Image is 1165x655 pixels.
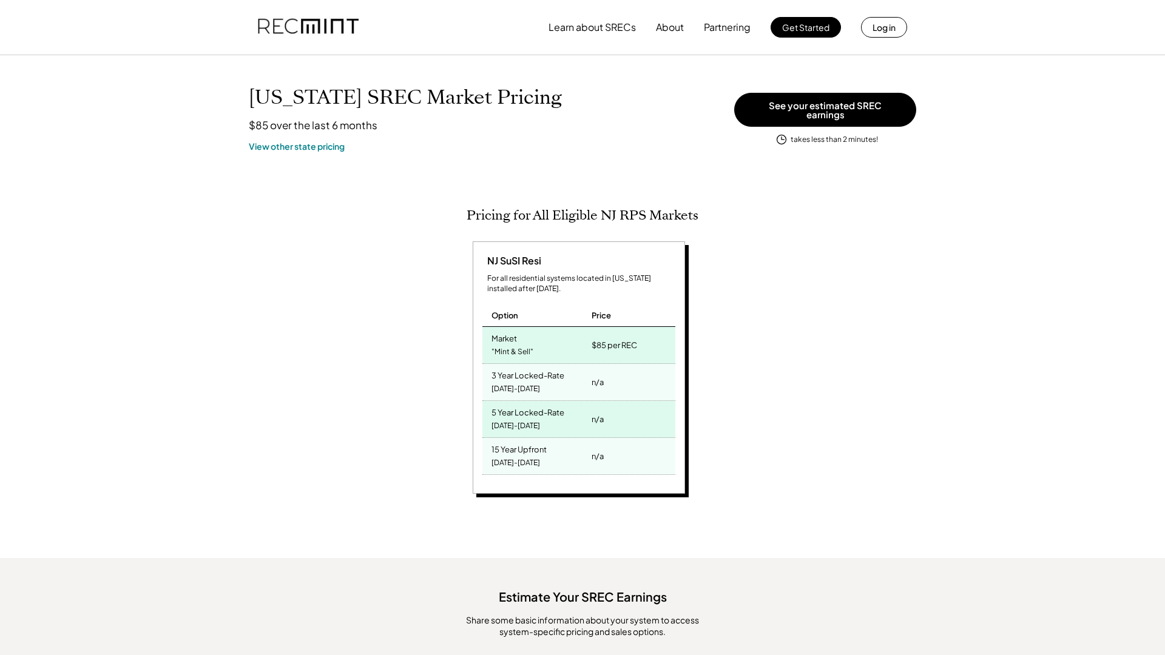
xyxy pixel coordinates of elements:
[487,274,675,294] div: For all residential systems located in [US_STATE] installed after [DATE].
[467,207,698,223] h2: Pricing for All Eligible NJ RPS Markets
[491,367,564,381] div: 3 Year Locked-Rate
[592,448,604,465] div: n/a
[491,344,533,360] div: "Mint & Sell"
[549,15,636,39] button: Learn about SRECs
[12,582,1153,605] div: Estimate Your SREC Earnings
[656,15,684,39] button: About
[258,7,359,48] img: recmint-logotype%403x.png
[491,381,540,397] div: [DATE]-[DATE]
[491,455,540,471] div: [DATE]-[DATE]
[491,404,564,418] div: 5 Year Locked-Rate
[592,411,604,428] div: n/a
[791,135,878,145] div: takes less than 2 minutes!
[592,337,637,354] div: $85 per REC
[592,374,604,391] div: n/a
[491,330,517,344] div: Market
[704,15,751,39] button: Partnering
[771,17,841,38] button: Get Started
[734,93,916,127] button: See your estimated SREC earnings
[449,614,716,638] div: ​Share some basic information about your system to access system-specific pricing and sales options.
[491,310,518,321] div: Option
[491,418,540,434] div: [DATE]-[DATE]
[482,254,541,267] div: NJ SuSI Resi
[861,17,907,38] button: Log in
[491,441,547,455] div: 15 Year Upfront
[249,141,345,153] a: View other state pricing
[249,118,377,132] h3: $85 over the last 6 months
[249,86,562,109] h1: [US_STATE] SREC Market Pricing
[592,310,611,321] div: Price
